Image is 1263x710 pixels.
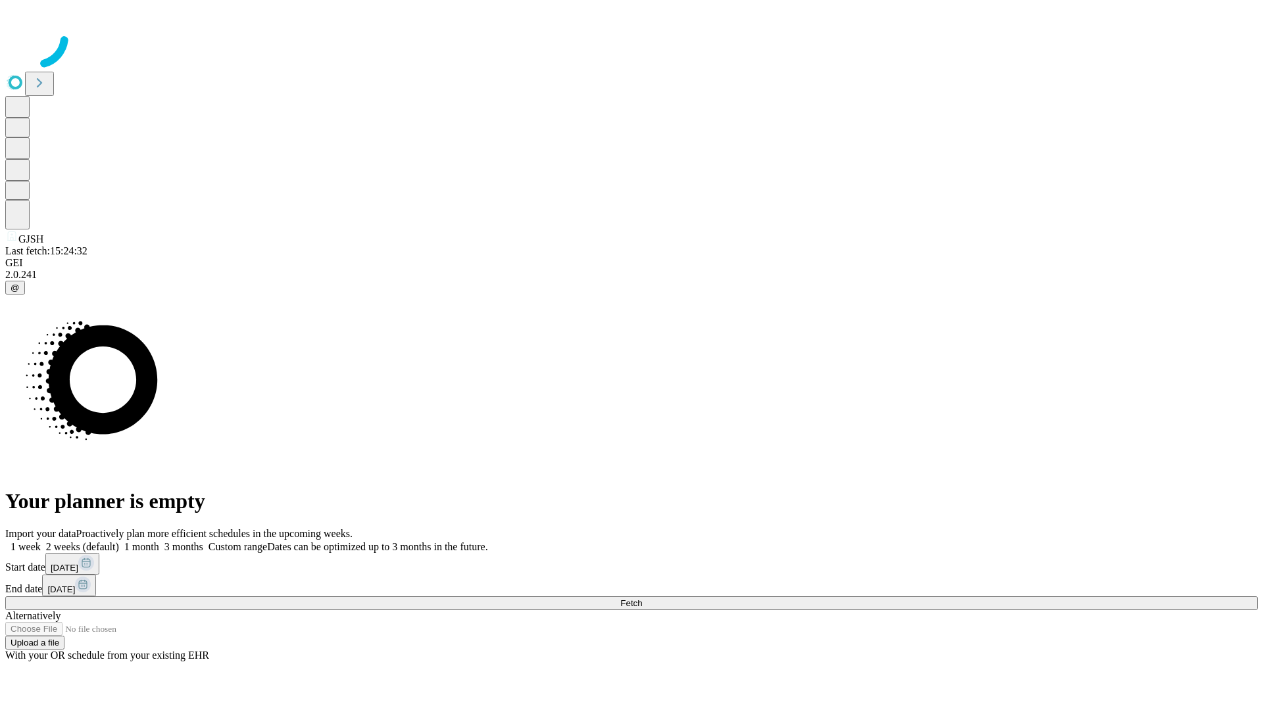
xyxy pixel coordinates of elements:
[5,489,1258,513] h1: Your planner is empty
[5,269,1258,281] div: 2.0.241
[620,598,642,608] span: Fetch
[5,257,1258,269] div: GEI
[124,541,159,552] span: 1 month
[5,245,87,256] span: Last fetch: 15:24:32
[51,563,78,573] span: [DATE]
[164,541,203,552] span: 3 months
[45,553,99,575] button: [DATE]
[18,233,43,245] span: GJSH
[5,528,76,539] span: Import your data
[5,575,1258,596] div: End date
[5,636,64,650] button: Upload a file
[47,584,75,594] span: [DATE]
[5,553,1258,575] div: Start date
[209,541,267,552] span: Custom range
[11,283,20,293] span: @
[11,541,41,552] span: 1 week
[5,281,25,295] button: @
[76,528,353,539] span: Proactively plan more efficient schedules in the upcoming weeks.
[5,650,209,661] span: With your OR schedule from your existing EHR
[42,575,96,596] button: [DATE]
[5,610,61,621] span: Alternatively
[46,541,119,552] span: 2 weeks (default)
[5,596,1258,610] button: Fetch
[267,541,487,552] span: Dates can be optimized up to 3 months in the future.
